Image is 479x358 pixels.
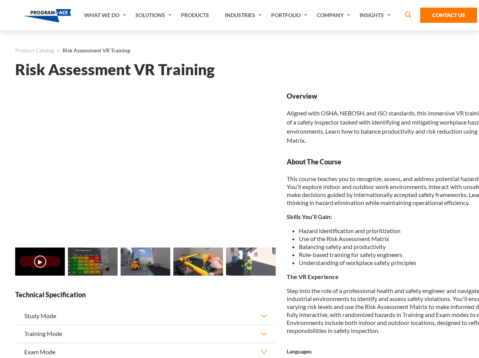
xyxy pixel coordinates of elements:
img: Risk Assessment VR Training - Preview 4 [226,248,276,276]
li: Risk Assessment VR Training [54,46,130,55]
button: ▶ [34,255,46,268]
strong: Technical Specification [15,290,275,300]
img: Risk Assessment VR Training - Preview 2 [121,248,170,276]
iframe: Risk Assessment VR Training - Video 0 [15,91,275,238]
strong: Languages: [287,348,313,355]
img: Risk Assessment VR Training - Video 0 [15,248,65,276]
img: Program-Ace [24,9,72,22]
button: Training Mode [15,325,275,342]
a: Product Catalog [15,46,54,55]
img: Risk Assessment VR Training - Preview 1 [68,248,118,276]
a: Contact Us [420,8,477,23]
button: Study Mode [15,307,275,325]
img: Risk Assessment VR Training - Preview 3 [173,248,223,276]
